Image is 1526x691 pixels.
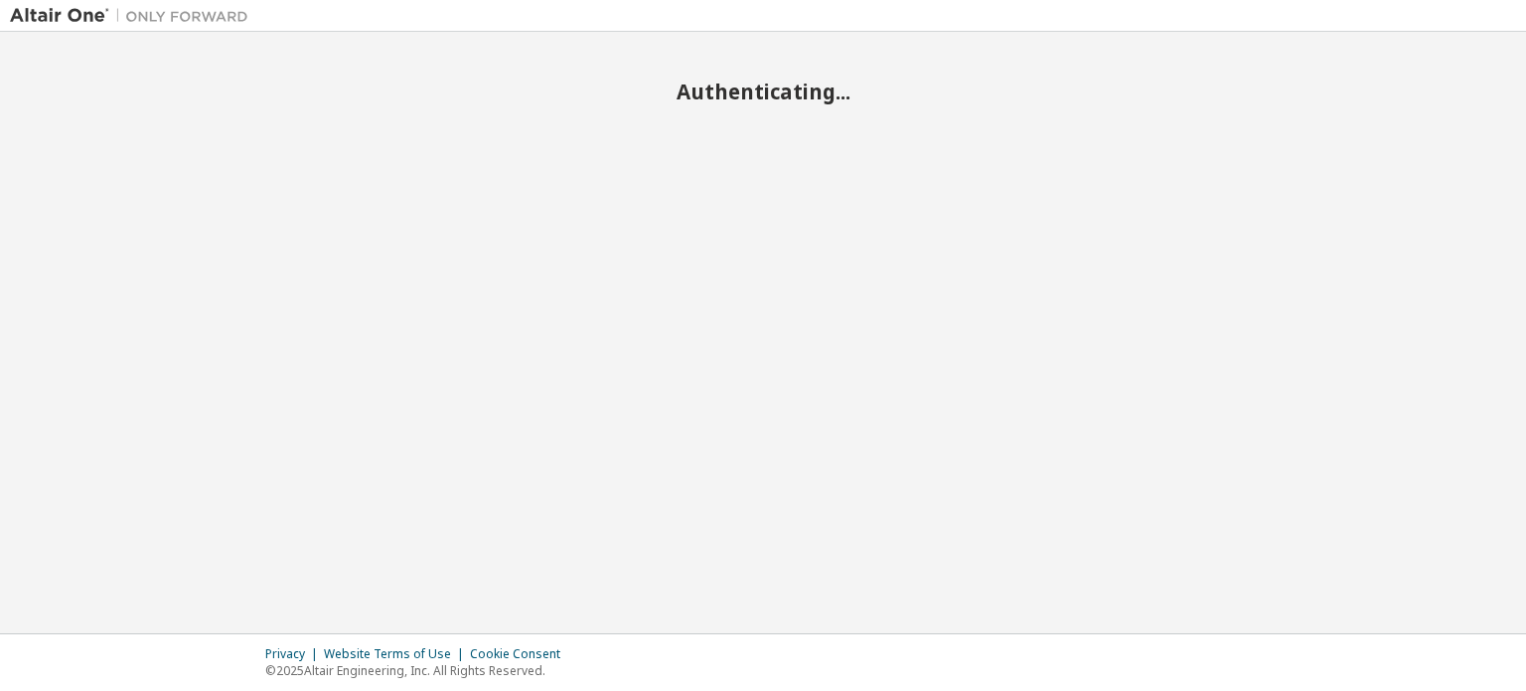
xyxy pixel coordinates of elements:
[265,646,324,662] div: Privacy
[265,662,572,679] p: © 2025 Altair Engineering, Inc. All Rights Reserved.
[10,79,1516,104] h2: Authenticating...
[470,646,572,662] div: Cookie Consent
[324,646,470,662] div: Website Terms of Use
[10,6,258,26] img: Altair One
